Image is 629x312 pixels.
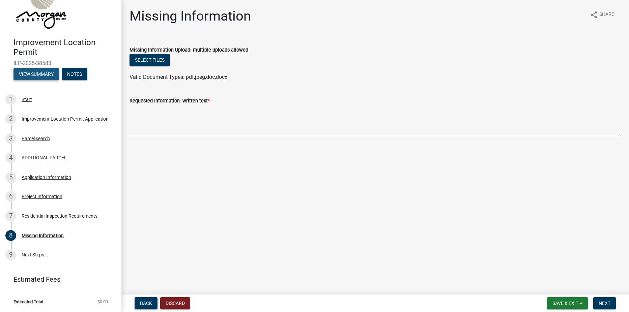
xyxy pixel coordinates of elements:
span: Valid Document Types: pdf,jpeg,doc,docx [130,74,227,80]
span: Estimated Total [13,300,43,304]
span: Save & Exit [552,301,578,306]
button: Next [593,297,616,309]
button: Discard [160,297,190,309]
i: share [590,11,598,19]
div: Parcel search [22,136,50,141]
div: 4 [5,152,16,163]
span: Share [599,11,614,19]
div: 9 [5,249,16,260]
div: Missing Information [22,233,64,238]
div: Residential Inspection Requirements [22,214,97,218]
button: Back [135,297,158,309]
button: View Summary [13,68,59,80]
div: Project Information [22,194,62,199]
div: 1 [5,94,16,105]
div: ADDITIONAL PARCEL [22,155,67,160]
div: 5 [5,172,16,183]
button: Notes [62,68,87,80]
wm-modal-confirm: Summary [13,72,59,77]
div: 2 [5,114,16,124]
button: shareShare [584,8,620,21]
a: Estimated Fees [5,273,111,286]
h4: Improvement Location Permit [13,38,116,57]
wm-modal-confirm: Notes [62,72,87,77]
span: $0.00 [97,300,108,304]
div: 3 [5,133,16,144]
label: Missing Information Upload- multiple uploads allowed [130,48,248,53]
label: Requested Information- written text [130,99,210,103]
div: Start [22,97,32,102]
button: Select files [130,54,170,66]
div: 8 [5,230,16,241]
span: Next [599,301,610,306]
h1: Missing Information [130,8,251,24]
div: Improvement Location Permit Application [22,117,109,121]
span: Back [140,301,152,306]
button: Save & Exit [547,297,588,309]
div: 7 [5,211,16,221]
span: ILP-2025-38583 [13,60,108,66]
div: Application Information [22,175,71,180]
div: 6 [5,191,16,202]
